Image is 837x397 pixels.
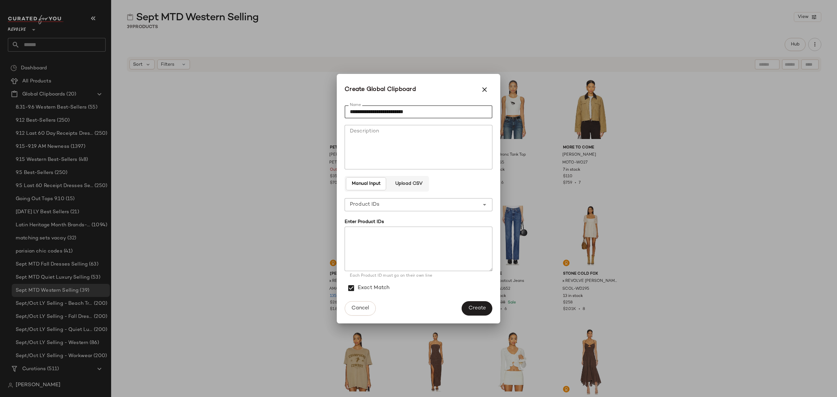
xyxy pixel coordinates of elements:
[350,273,487,279] div: Each Product ID must go on their own line
[395,181,422,186] span: Upload CSV
[358,279,390,297] label: Exact Match
[346,177,386,190] button: Manual Input
[345,85,416,94] span: Create Global Clipboard
[345,218,492,225] div: Enter Product IDs
[351,181,381,186] span: Manual Input
[350,201,380,209] span: Product IDs
[345,301,376,316] button: Cancel
[462,301,492,316] button: Create
[389,177,427,190] button: Upload CSV
[351,305,369,311] span: Cancel
[468,305,486,311] span: Create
